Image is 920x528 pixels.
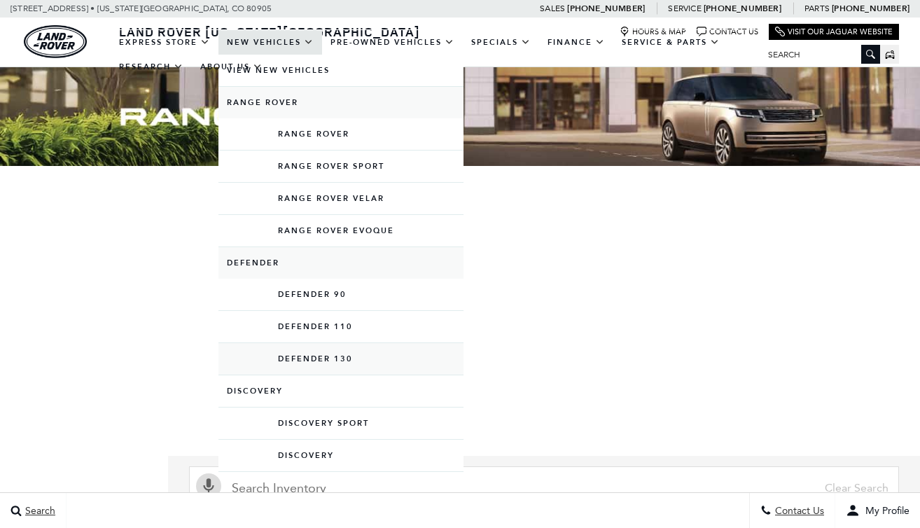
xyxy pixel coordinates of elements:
a: Visit Our Jaguar Website [775,27,893,37]
svg: Click to toggle on voice search [196,473,221,499]
a: Pre-Owned Vehicles [322,30,463,55]
span: Parts [804,4,830,13]
input: Search [758,46,880,63]
a: Discovery [218,375,464,407]
a: Defender 130 [218,343,464,375]
span: Search [22,505,55,517]
a: Range Rover [218,118,464,150]
a: [PHONE_NUMBER] [567,3,645,14]
a: Research [111,55,192,79]
input: Search Inventory [189,466,899,510]
a: Land Rover [US_STATE][GEOGRAPHIC_DATA] [111,23,428,40]
span: My Profile [860,505,909,517]
a: Discovery [218,440,464,471]
a: Finance [539,30,613,55]
a: Courtesy Vehicles [218,472,464,503]
a: [PHONE_NUMBER] [832,3,909,14]
a: Range Rover Velar [218,183,464,214]
button: user-profile-menu [835,493,920,528]
a: EXPRESS STORE [111,30,218,55]
a: [PHONE_NUMBER] [704,3,781,14]
a: Defender 90 [218,279,464,310]
a: Defender 110 [218,311,464,342]
a: Range Rover [218,87,464,118]
span: Contact Us [772,505,824,517]
a: Range Rover Sport [218,151,464,182]
a: Range Rover Evoque [218,215,464,246]
a: About Us [192,55,271,79]
a: Discovery Sport [218,408,464,439]
img: Land Rover [24,25,87,58]
a: land-rover [24,25,87,58]
a: Contact Us [697,27,758,37]
span: Land Rover [US_STATE][GEOGRAPHIC_DATA] [119,23,420,40]
a: Hours & Map [620,27,686,37]
a: [STREET_ADDRESS] • [US_STATE][GEOGRAPHIC_DATA], CO 80905 [11,4,272,13]
span: Service [668,4,701,13]
a: View New Vehicles [218,55,464,86]
a: New Vehicles [218,30,322,55]
a: Specials [463,30,539,55]
nav: Main Navigation [111,30,758,79]
a: Defender [218,247,464,279]
a: Service & Parts [613,30,728,55]
span: Sales [540,4,565,13]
